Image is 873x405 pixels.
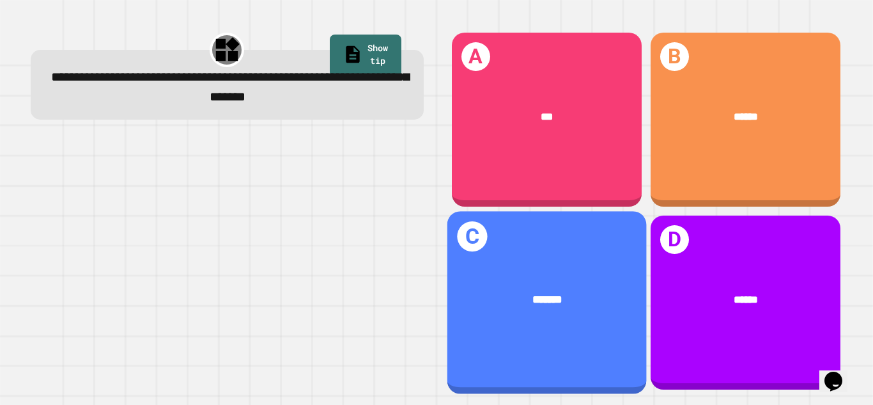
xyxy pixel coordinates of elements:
h1: A [461,42,490,71]
h1: C [457,221,488,252]
iframe: chat widget [819,354,860,392]
a: Show tip [330,35,401,77]
h1: B [660,42,689,71]
h1: D [660,225,689,254]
